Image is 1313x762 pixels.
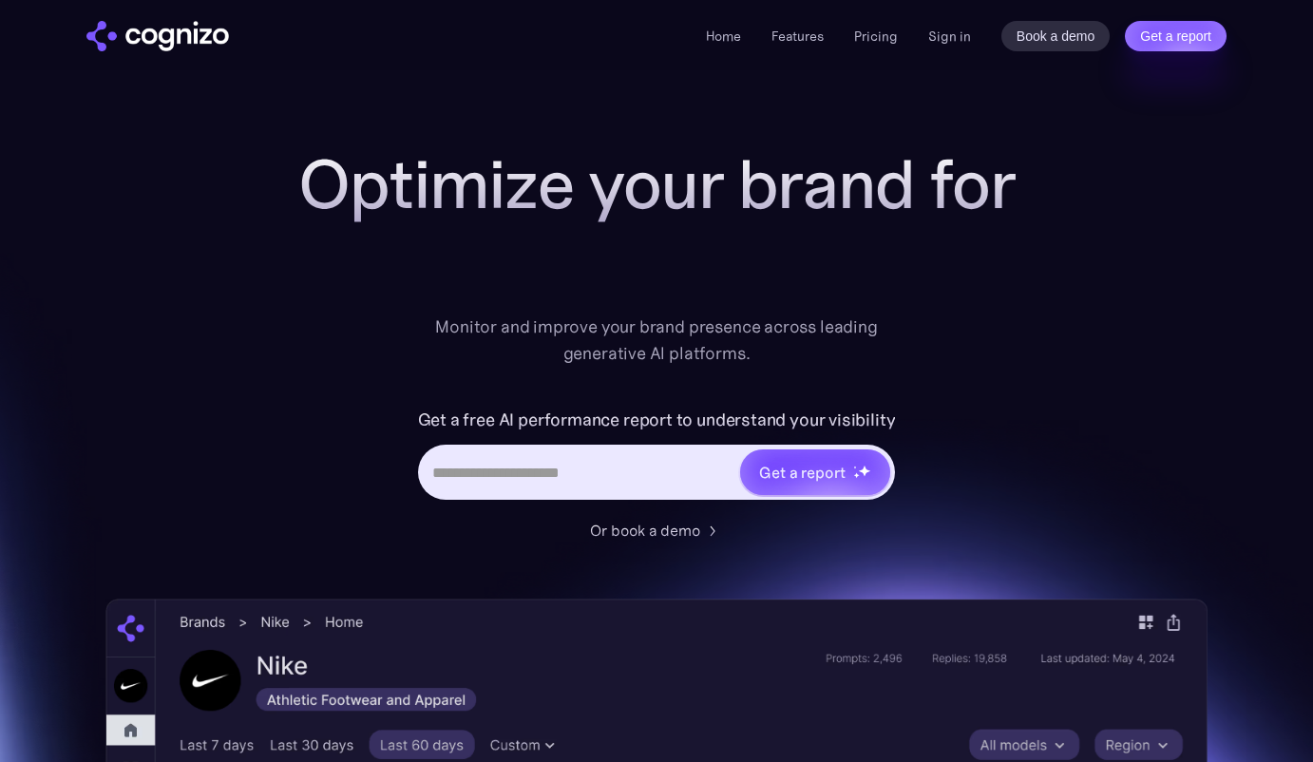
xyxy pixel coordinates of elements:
[759,461,845,484] div: Get a report
[1125,21,1227,51] a: Get a report
[418,405,896,509] form: Hero URL Input Form
[771,28,824,45] a: Features
[590,519,723,542] a: Or book a demo
[590,519,700,542] div: Or book a demo
[423,314,890,367] div: Monitor and improve your brand presence across leading generative AI platforms.
[86,21,229,51] img: cognizo logo
[1001,21,1111,51] a: Book a demo
[928,25,971,48] a: Sign in
[853,472,860,479] img: star
[853,466,856,468] img: star
[706,28,741,45] a: Home
[858,465,870,477] img: star
[276,146,1037,222] h1: Optimize your brand for
[86,21,229,51] a: home
[854,28,898,45] a: Pricing
[738,448,892,497] a: Get a reportstarstarstar
[418,405,896,435] label: Get a free AI performance report to understand your visibility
